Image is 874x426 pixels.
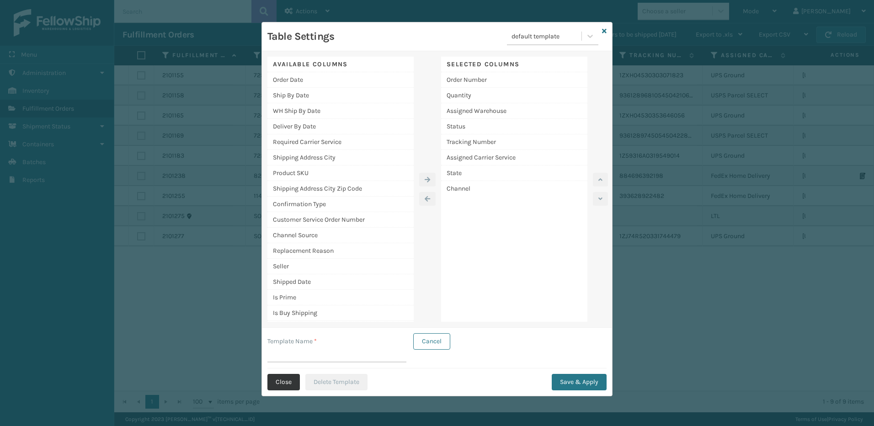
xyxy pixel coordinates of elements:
div: Channel Source [267,228,414,243]
div: Shipping Address City Zip Code [267,181,414,197]
button: Close [267,374,300,390]
div: Order Date [267,72,414,88]
div: WH Ship By Date [267,103,414,119]
div: Is Prime [267,290,414,305]
div: Assigned Carrier Service [441,150,587,165]
div: Status [441,119,587,134]
div: default template [512,32,582,41]
div: Selected Columns [441,57,587,72]
div: State [441,165,587,181]
div: Required Carrier Service [267,134,414,150]
div: Quantity [441,88,587,103]
h3: Table Settings [267,30,334,43]
div: Deliver By Date [267,119,414,134]
div: Is Buy Shipping [267,305,414,321]
label: Template Name [267,336,317,346]
div: Shipped Date [267,274,414,290]
div: Channel [441,181,587,196]
div: Assigned Warehouse [441,103,587,119]
div: Order Number [441,72,587,88]
div: Replacement Reason [267,243,414,259]
button: Delete Template [305,374,368,390]
div: Customer Service Order Number [267,212,414,228]
div: Product SKU [267,165,414,181]
button: Cancel [413,333,450,350]
div: Tracking Number [441,134,587,150]
div: Shipping Address City [267,150,414,165]
div: Ship By Date [267,88,414,103]
div: Is Replacement [267,321,414,336]
button: Save & Apply [552,374,607,390]
div: Available Columns [267,57,414,72]
div: Confirmation Type [267,197,414,212]
div: Seller [267,259,414,274]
